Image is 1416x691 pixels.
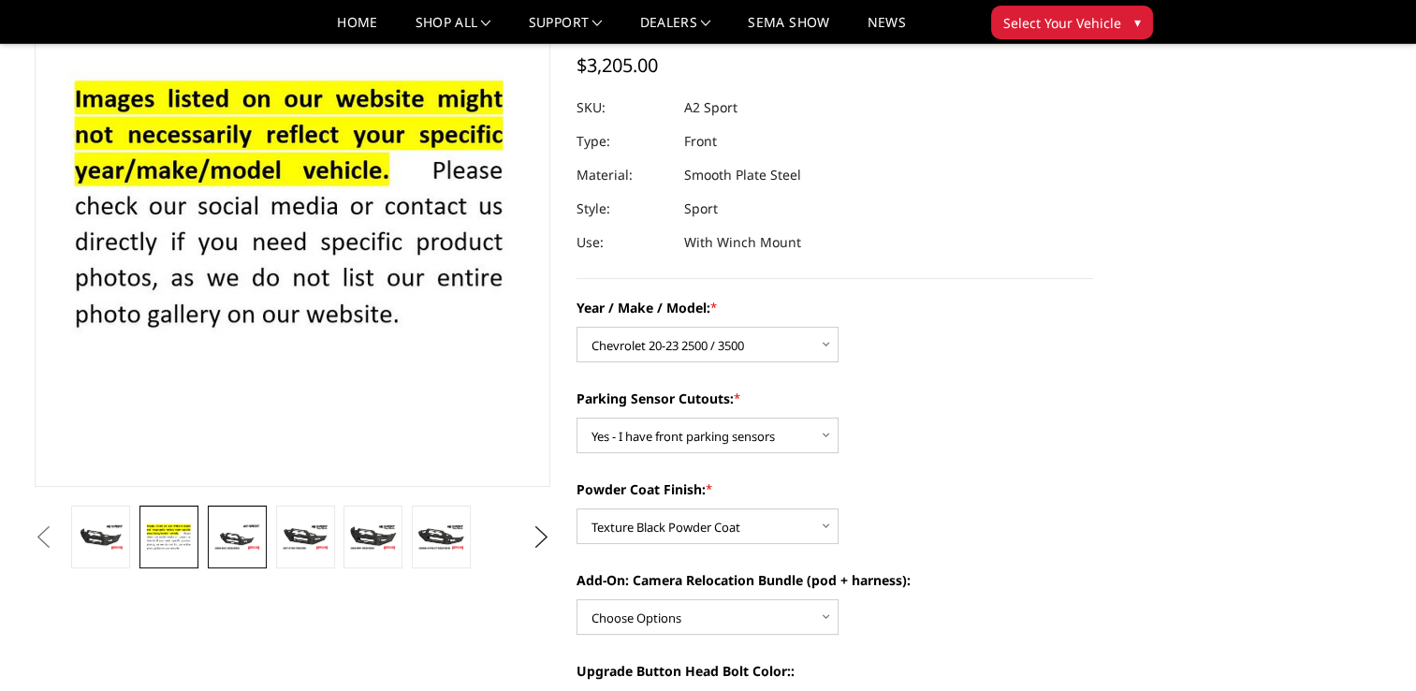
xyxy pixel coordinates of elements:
label: Year / Make / Model: [577,298,1093,317]
span: ▾ [1134,12,1141,32]
dt: Material: [577,158,670,192]
dd: Smooth Plate Steel [684,158,801,192]
img: A2 Series - Sport Front Bumper (winch mount) [417,523,465,551]
dd: A2 Sport [684,91,737,125]
a: Support [529,16,603,43]
img: A2 Series - Sport Front Bumper (winch mount) [282,523,329,551]
button: Previous [30,523,58,551]
dd: Front [684,125,717,158]
iframe: Chat Widget [1322,601,1416,691]
a: Dealers [640,16,711,43]
a: SEMA Show [748,16,829,43]
dt: Style: [577,192,670,226]
dt: Use: [577,226,670,259]
button: Select Your Vehicle [991,6,1153,39]
label: Powder Coat Finish: [577,479,1093,499]
dd: With Winch Mount [684,226,801,259]
label: Upgrade Button Head Bolt Color:: [577,661,1093,681]
dd: Sport [684,192,718,226]
label: Parking Sensor Cutouts: [577,389,1093,408]
a: News [867,16,905,43]
img: A2 Series - Sport Front Bumper (winch mount) [213,523,261,551]
span: $3,205.00 [577,52,658,78]
label: Add-On: Camera Relocation Bundle (pod + harness): [577,570,1093,590]
img: A2 Series - Sport Front Bumper (winch mount) [349,523,397,551]
span: Select Your Vehicle [1003,13,1121,33]
dt: Type: [577,125,670,158]
a: Home [337,16,377,43]
dt: SKU: [577,91,670,125]
a: shop all [416,16,491,43]
img: A2 Series - Sport Front Bumper (winch mount) [145,521,193,553]
button: Next [527,523,555,551]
